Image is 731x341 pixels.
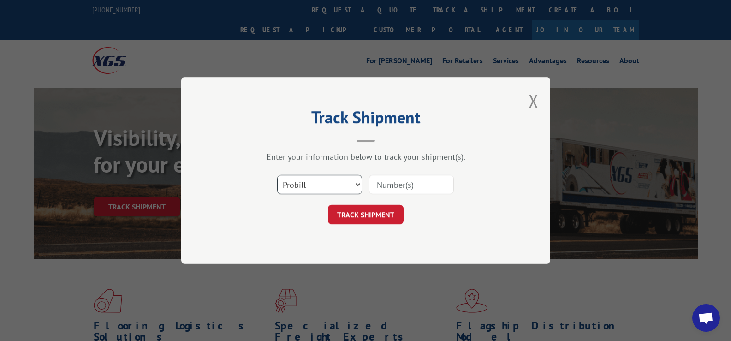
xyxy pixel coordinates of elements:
button: Close modal [529,89,539,113]
h2: Track Shipment [227,111,504,128]
div: Enter your information below to track your shipment(s). [227,151,504,162]
button: TRACK SHIPMENT [328,205,404,224]
a: Open chat [692,304,720,332]
input: Number(s) [369,175,454,194]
